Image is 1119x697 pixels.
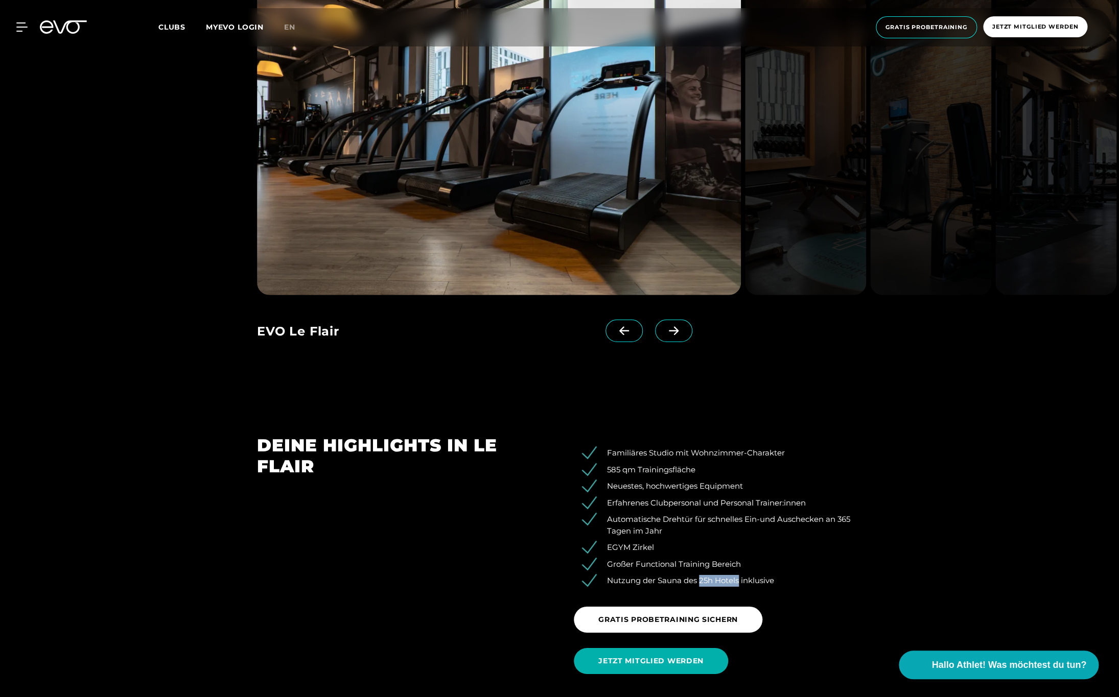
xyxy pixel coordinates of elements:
[574,640,732,682] a: JETZT MITGLIED WERDEN
[589,497,862,509] li: Erfahrenes Clubpersonal und Personal Trainer:innen
[158,22,206,32] a: Clubs
[980,16,1090,38] a: Jetzt Mitglied werden
[885,23,967,32] span: Gratis Probetraining
[931,658,1086,672] span: Hallo Athlet! Was möchtest du tun?
[589,542,862,554] li: EGYM Zirkel
[206,22,264,32] a: MYEVO LOGIN
[992,22,1078,31] span: Jetzt Mitglied werden
[589,559,862,570] li: Großer Functional Training Bereich
[598,614,738,625] span: GRATIS PROBETRAINING SICHERN
[284,21,308,33] a: en
[589,575,862,587] li: Nutzung der Sauna des 25h Hotels inklusive
[284,22,295,32] span: en
[899,651,1099,679] button: Hallo Athlet! Was möchtest du tun?
[257,435,545,477] h2: DEINE HIGHLIGHTS IN LE FLAIR
[574,599,766,640] a: GRATIS PROBETRAINING SICHERN
[873,16,980,38] a: Gratis Probetraining
[589,480,862,492] li: Neuestes, hochwertiges Equipment
[589,464,862,476] li: 585 qm Trainingsfläche
[158,22,185,32] span: Clubs
[589,514,862,537] li: Automatische Drehtür für schnelles Ein-und Auschecken an 365 Tagen im Jahr
[589,447,862,459] li: Familiäres Studio mit Wohnzimmer-Charakter
[598,656,704,666] span: JETZT MITGLIED WERDEN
